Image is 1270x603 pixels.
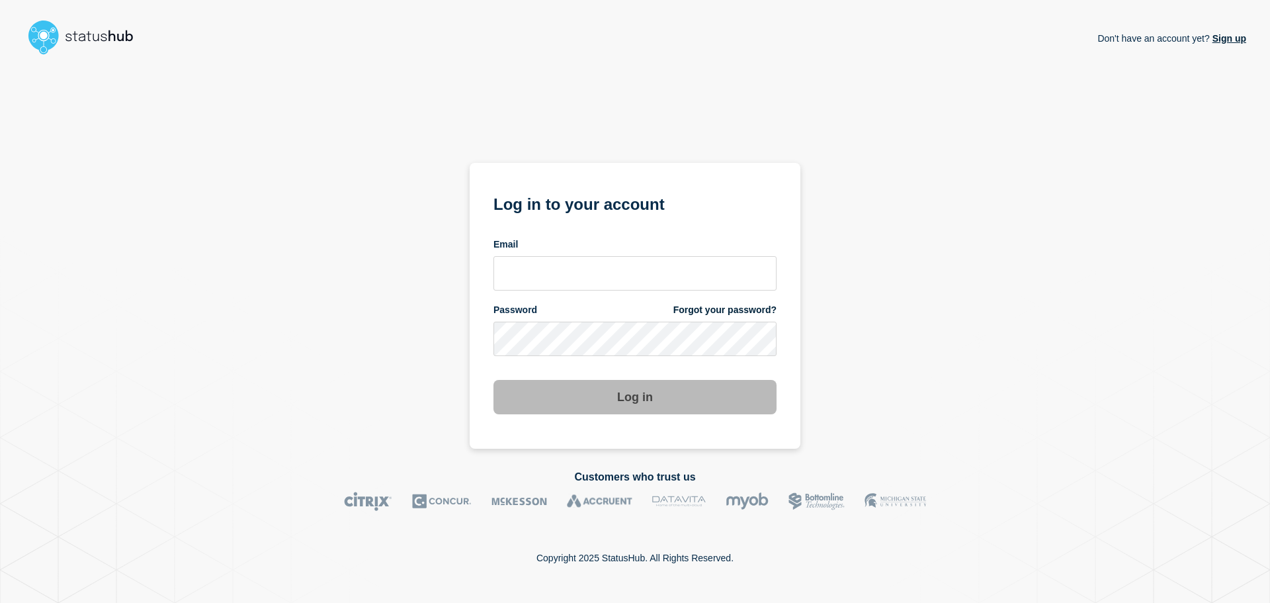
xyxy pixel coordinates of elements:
[673,304,777,316] a: Forgot your password?
[344,492,392,511] img: Citrix logo
[536,553,734,563] p: Copyright 2025 StatusHub. All Rights Reserved.
[865,492,926,511] img: MSU logo
[491,492,547,511] img: McKesson logo
[493,191,777,215] h1: Log in to your account
[1097,23,1246,54] p: Don't have an account yet?
[493,256,777,291] input: email input
[493,304,537,316] span: Password
[788,492,845,511] img: Bottomline logo
[493,322,777,356] input: password input
[1210,33,1246,44] a: Sign up
[726,492,769,511] img: myob logo
[24,471,1246,483] h2: Customers who trust us
[493,380,777,414] button: Log in
[24,16,149,58] img: StatusHub logo
[412,492,472,511] img: Concur logo
[567,492,632,511] img: Accruent logo
[493,238,518,251] span: Email
[652,492,706,511] img: DataVita logo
